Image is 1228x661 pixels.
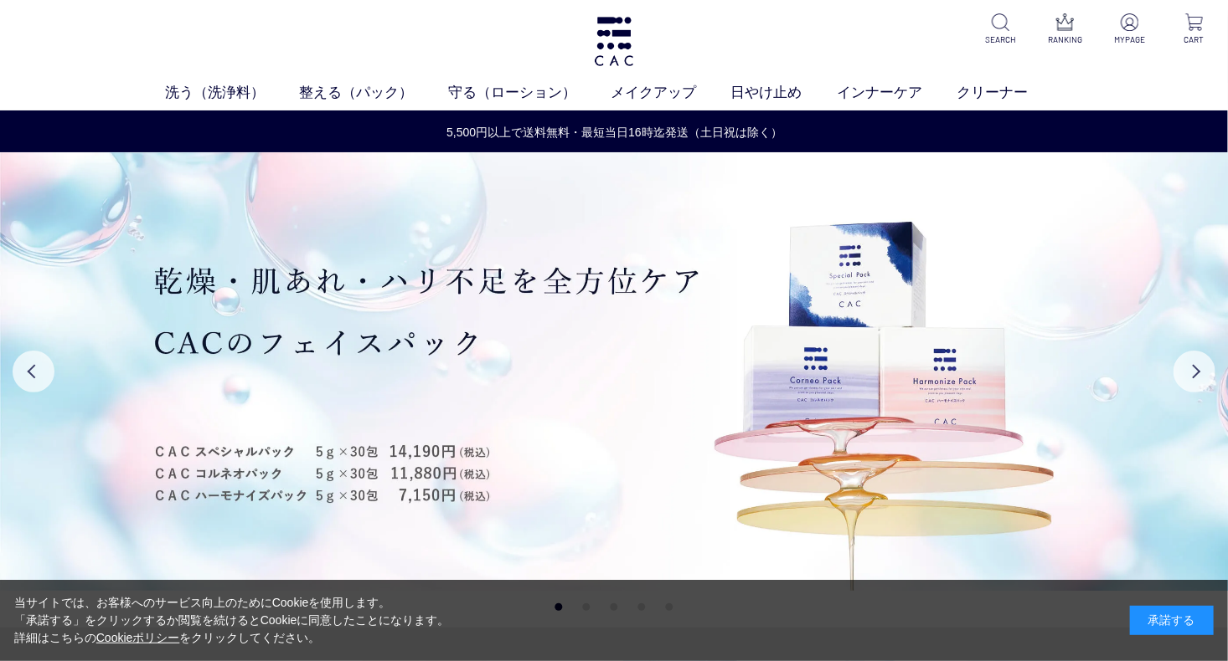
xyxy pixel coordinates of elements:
[980,33,1021,46] p: SEARCH
[1045,13,1086,46] a: RANKING
[611,83,730,104] a: メイクアップ
[1109,13,1150,46] a: MYPAGE
[957,83,1063,104] a: クリーナー
[980,13,1021,46] a: SEARCH
[1109,33,1150,46] p: MYPAGE
[165,83,299,104] a: 洗う（洗浄料）
[13,351,54,392] button: Previous
[299,83,447,104] a: 整える（パック）
[96,631,180,644] a: Cookieポリシー
[448,83,611,104] a: 守る（ローション）
[592,17,636,66] img: logo
[1130,606,1214,635] div: 承諾する
[14,594,450,647] div: 当サイトでは、お客様へのサービス向上のためにCookieを使用します。 「承諾する」をクリックするか閲覧を続けるとCookieに同意したことになります。 詳細はこちらの をクリックしてください。
[1174,351,1215,392] button: Next
[731,83,837,104] a: 日やけ止め
[837,83,957,104] a: インナーケア
[1045,33,1086,46] p: RANKING
[1,124,1228,141] a: 5,500円以上で送料無料・最短当日16時迄発送（土日祝は除く）
[1174,33,1215,46] p: CART
[1174,13,1215,46] a: CART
